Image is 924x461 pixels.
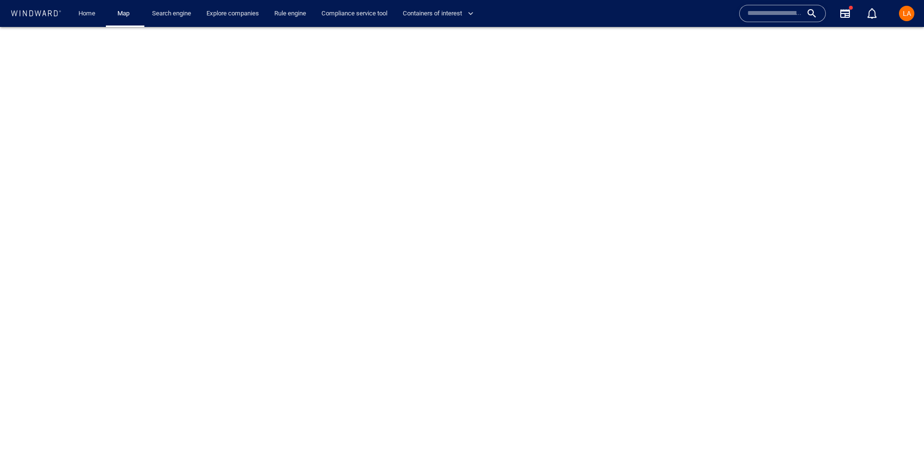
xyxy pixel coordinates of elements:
a: Rule engine [270,5,310,22]
iframe: Chat [883,418,917,454]
span: Containers of interest [403,8,474,19]
a: Explore companies [203,5,263,22]
div: Notification center [866,8,878,19]
button: LA [897,4,916,23]
button: Containers of interest [399,5,482,22]
a: Map [114,5,137,22]
span: LA [903,10,911,17]
a: Compliance service tool [318,5,391,22]
a: Home [75,5,99,22]
button: Home [71,5,102,22]
button: Map [110,5,141,22]
a: Search engine [148,5,195,22]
